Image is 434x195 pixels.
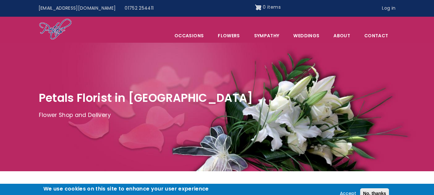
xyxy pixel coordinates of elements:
[168,29,210,42] span: Occasions
[39,111,395,120] p: Flower Shop and Delivery
[358,29,395,42] a: Contact
[39,90,253,106] span: Petals Florist in [GEOGRAPHIC_DATA]
[287,29,326,42] span: Weddings
[120,2,158,14] a: 01752 254411
[43,185,209,192] h2: We use cookies on this site to enhance your user experience
[377,2,400,14] a: Log in
[211,29,246,42] a: Flowers
[327,29,357,42] a: About
[255,2,261,13] img: Shopping cart
[247,29,286,42] a: Sympathy
[34,2,120,14] a: [EMAIL_ADDRESS][DOMAIN_NAME]
[263,4,280,10] span: 0 items
[255,2,281,13] a: Shopping cart 0 items
[39,18,72,41] img: Home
